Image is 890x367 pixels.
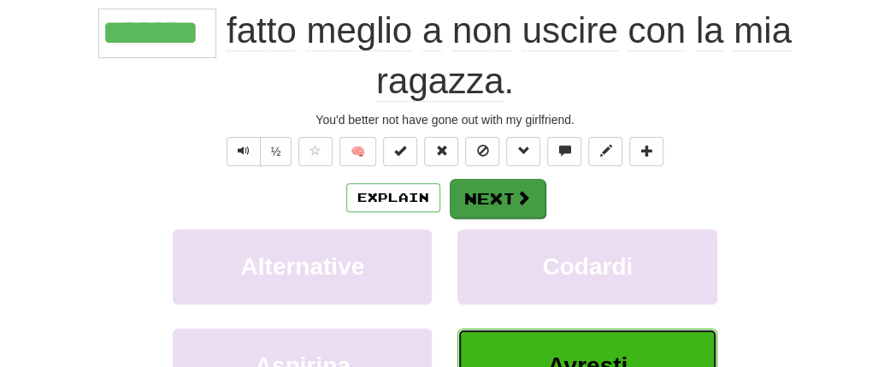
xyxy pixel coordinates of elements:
[306,10,412,51] span: meglio
[227,137,261,166] button: Play sentence audio (ctl+space)
[227,10,297,51] span: fatto
[450,179,545,218] button: Next
[173,229,432,304] button: Alternative
[346,183,440,212] button: Explain
[216,10,791,101] span: .
[298,137,333,166] button: Favorite sentence (alt+f)
[452,10,512,51] span: non
[628,10,686,51] span: con
[424,137,458,166] button: Reset to 0% Mastered (alt+r)
[506,137,540,166] button: Grammar (alt+g)
[547,137,581,166] button: Discuss sentence (alt+u)
[734,10,792,51] span: mia
[629,137,663,166] button: Add to collection (alt+a)
[223,137,292,166] div: Text-to-speech controls
[240,253,364,280] span: Alternative
[376,61,504,102] span: ragazza
[422,10,442,51] span: a
[522,10,618,51] span: uscire
[339,137,376,166] button: 🧠
[260,137,292,166] button: ½
[588,137,622,166] button: Edit sentence (alt+d)
[457,229,716,304] button: Codardi
[44,111,847,128] div: You'd better not have gone out with my girlfriend.
[696,10,724,51] span: la
[383,137,417,166] button: Set this sentence to 100% Mastered (alt+m)
[465,137,499,166] button: Ignore sentence (alt+i)
[542,253,633,280] span: Codardi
